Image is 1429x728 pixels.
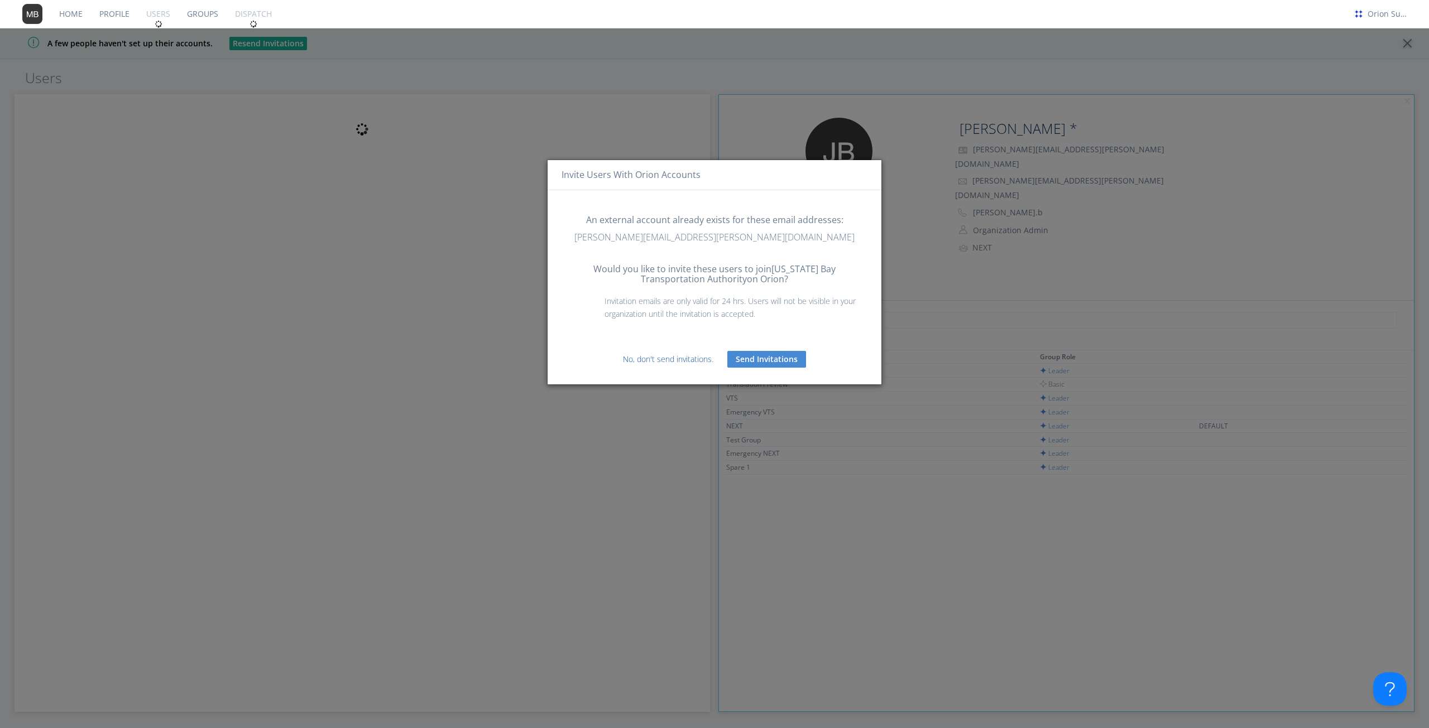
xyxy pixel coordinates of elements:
img: spin.svg [155,20,162,28]
a: No, don't send invitations. [623,354,713,364]
h3: An external account already exists for these email addresses: [553,215,876,225]
img: ecb9e2cea3d84ace8bf4c9269b4bf077 [1353,8,1365,20]
img: 373638.png [22,4,42,24]
p: Invitation emails are only valid for 24 hrs. Users will not be visible in your organization until... [596,295,865,320]
h3: Would you like to invite these users to join [US_STATE] Bay Transportation Authority on Orion? [569,264,860,284]
h4: Invite Users with Orion Accounts [562,168,701,181]
img: spin.svg [250,20,257,28]
div: Orion Support [1368,8,1409,20]
button: Send Invitations [727,351,806,368]
p: [PERSON_NAME][EMAIL_ADDRESS][PERSON_NAME][DOMAIN_NAME] [553,230,876,245]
